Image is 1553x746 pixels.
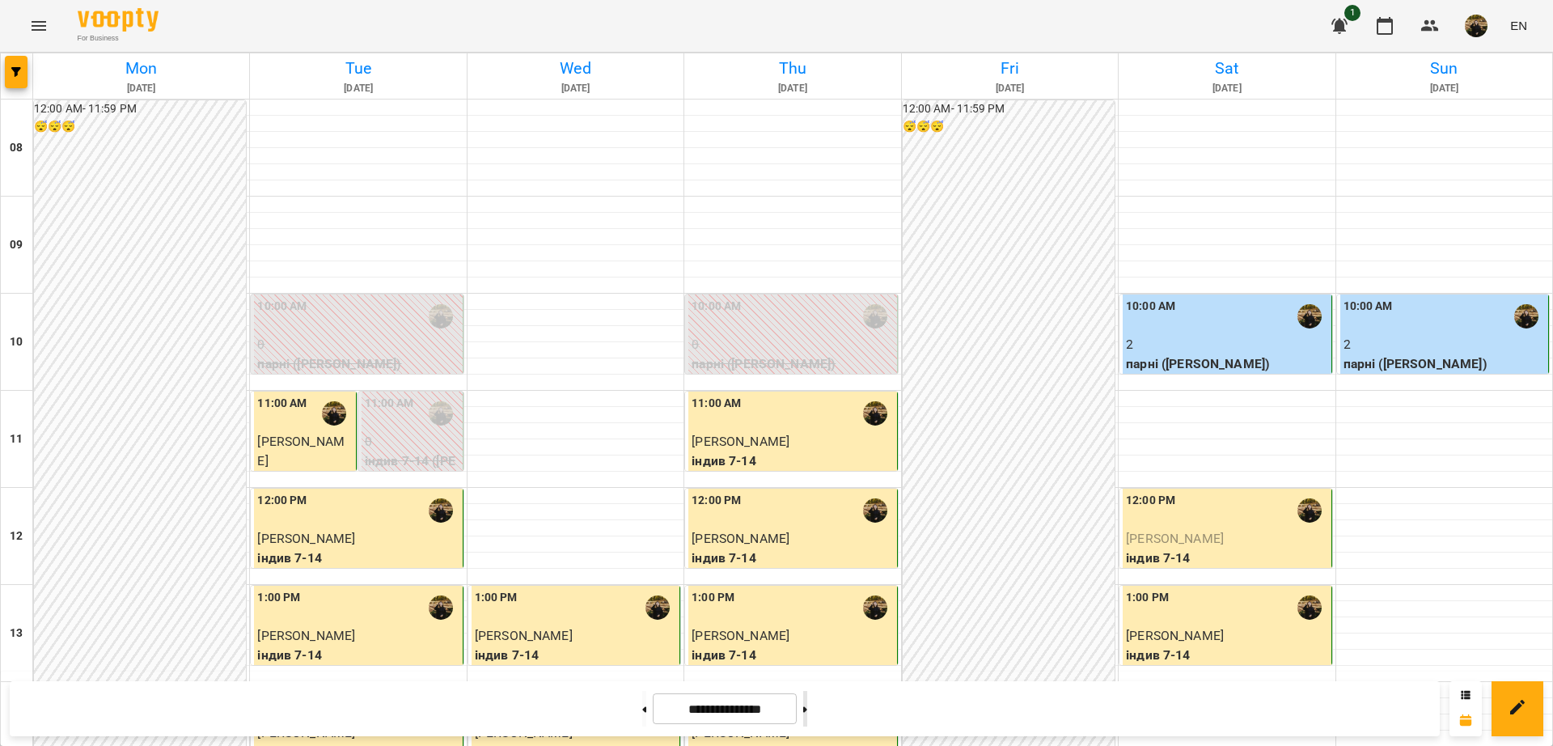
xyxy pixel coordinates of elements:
label: 11:00 AM [692,395,741,413]
span: [PERSON_NAME] [1126,628,1224,643]
span: [PERSON_NAME] [692,628,789,643]
span: [PERSON_NAME] [257,531,355,546]
label: 1:00 PM [257,589,300,607]
h6: Mon [36,56,247,81]
p: 0 [257,335,459,354]
p: парні ([PERSON_NAME]) [1344,354,1545,374]
img: Ферманюк Дарина [863,401,887,426]
h6: Fri [904,56,1115,81]
label: 10:00 AM [1344,298,1393,316]
img: Ферманюк Дарина [429,304,453,328]
p: індив 7-14 [692,549,893,568]
label: 12:00 PM [692,492,741,510]
span: [PERSON_NAME] [257,434,345,468]
h6: 10 [10,333,23,351]
p: 2 [1344,335,1545,354]
h6: 08 [10,139,23,157]
img: Ферманюк Дарина [429,401,453,426]
span: [PERSON_NAME] [692,434,789,449]
h6: [DATE] [904,81,1115,96]
img: Ферманюк Дарина [429,498,453,523]
h6: 12:00 AM - 11:59 PM [903,100,1115,118]
label: 12:00 PM [257,492,307,510]
p: 2 [1126,335,1327,354]
span: [PERSON_NAME] [257,628,355,643]
span: [PERSON_NAME] [692,531,789,546]
h6: [DATE] [252,81,463,96]
label: 10:00 AM [692,298,741,316]
p: індив 7-14 [257,470,352,490]
label: 12:00 PM [1126,492,1175,510]
h6: 😴😴😴 [34,118,246,136]
label: 11:00 AM [257,395,307,413]
h6: [DATE] [687,81,898,96]
h6: 11 [10,430,23,448]
p: індив 7-14 [692,451,893,471]
h6: 12:00 AM - 11:59 PM [34,100,246,118]
p: індив 7-14 [692,646,893,665]
p: 0 [692,335,893,354]
h6: 😴😴😴 [903,118,1115,136]
p: 0 [365,432,459,451]
p: індив 7-14 [1126,646,1327,665]
h6: [DATE] [1121,81,1332,96]
img: Ферманюк Дарина [1514,304,1538,328]
p: індив 7-14 [1126,549,1327,568]
label: 10:00 AM [1126,298,1175,316]
img: Ферманюк Дарина [1297,596,1322,620]
h6: Thu [687,56,898,81]
button: Menu [19,6,58,45]
label: 11:00 AM [365,395,414,413]
img: Ферманюк Дарина [863,304,887,328]
p: індив 7-14 ([PERSON_NAME]) [365,451,459,490]
button: EN [1504,11,1534,40]
img: Ферманюк Дарина [429,596,453,620]
img: Ферманюк Дарина [322,401,346,426]
img: Ферманюк Дарина [1297,304,1322,328]
p: індив 7-14 [475,646,676,665]
span: 1 [1344,5,1360,21]
h6: [DATE] [1339,81,1550,96]
p: індив 7-14 [257,646,459,665]
span: EN [1510,17,1527,34]
img: Ферманюк Дарина [863,596,887,620]
span: [PERSON_NAME] [1126,531,1224,546]
img: Ферманюк Дарина [645,596,670,620]
label: 1:00 PM [1126,589,1169,607]
p: парні ([PERSON_NAME]) [692,354,893,374]
img: Ферманюк Дарина [1297,498,1322,523]
h6: Sat [1121,56,1332,81]
h6: [DATE] [470,81,681,96]
img: Ферманюк Дарина [863,498,887,523]
img: Voopty Logo [78,8,159,32]
h6: 12 [10,528,23,545]
p: парні ([PERSON_NAME]) [257,354,459,374]
h6: 09 [10,236,23,254]
span: [PERSON_NAME] [475,628,573,643]
label: 1:00 PM [692,589,734,607]
h6: Wed [470,56,681,81]
img: 30463036ea563b2b23a8b91c0e98b0e0.jpg [1465,15,1487,37]
span: For Business [78,33,159,44]
label: 1:00 PM [475,589,518,607]
p: парні ([PERSON_NAME]) [1126,354,1327,374]
h6: Tue [252,56,463,81]
h6: Sun [1339,56,1550,81]
p: індив 7-14 [257,549,459,568]
h6: 13 [10,625,23,642]
label: 10:00 AM [257,298,307,316]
